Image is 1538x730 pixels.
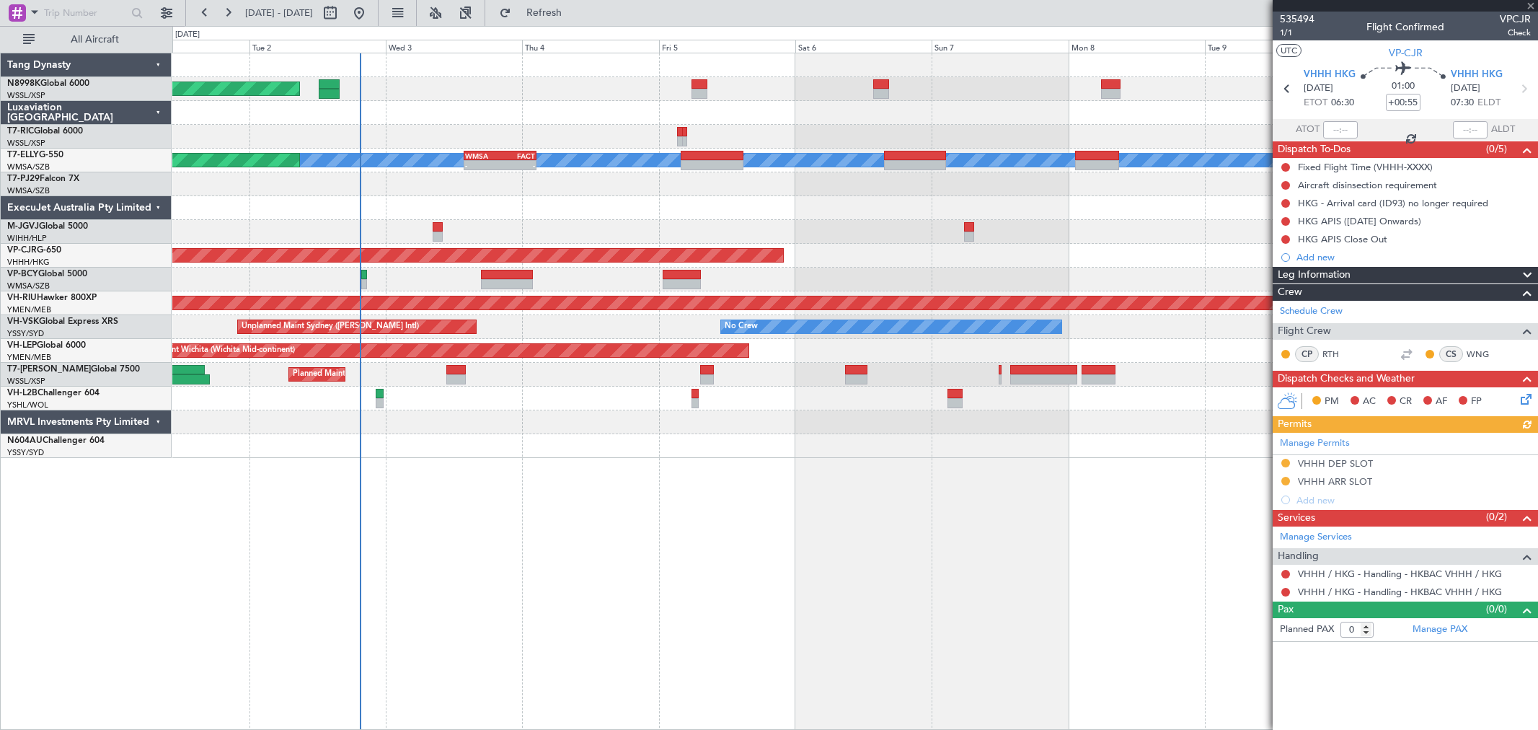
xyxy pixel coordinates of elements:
[7,151,39,159] span: T7-ELLY
[7,436,43,445] span: N604AU
[7,257,50,268] a: VHHH/HKG
[7,436,105,445] a: N604AUChallenger 604
[37,35,152,45] span: All Aircraft
[1298,233,1387,245] div: HKG APIS Close Out
[1392,79,1415,94] span: 01:00
[245,6,313,19] span: [DATE] - [DATE]
[1471,395,1482,409] span: FP
[7,175,79,183] a: T7-PJ29Falcon 7X
[500,161,536,170] div: -
[1280,304,1343,319] a: Schedule Crew
[1276,44,1301,57] button: UTC
[1278,141,1351,158] span: Dispatch To-Dos
[44,2,127,24] input: Trip Number
[1400,395,1412,409] span: CR
[1325,395,1339,409] span: PM
[1491,123,1515,137] span: ALDT
[7,222,88,231] a: M-JGVJGlobal 5000
[932,40,1068,53] div: Sun 7
[1296,251,1531,263] div: Add new
[249,40,386,53] div: Tue 2
[112,40,249,53] div: Mon 1
[7,233,47,244] a: WIHH/HLP
[1477,96,1501,110] span: ELDT
[1278,548,1319,565] span: Handling
[1322,348,1355,361] a: RTH
[1298,161,1433,173] div: Fixed Flight Time (VHHH-XXXX)
[7,294,37,302] span: VH-RIU
[7,447,44,458] a: YSSY/SYD
[7,317,39,326] span: VH-VSK
[1298,586,1502,598] a: VHHH / HKG - Handling - HKBAC VHHH / HKG
[7,317,118,326] a: VH-VSKGlobal Express XRS
[1467,348,1499,361] a: WNG
[1295,346,1319,362] div: CP
[7,400,48,410] a: YSHL/WOL
[7,127,34,136] span: T7-RIC
[1304,82,1333,96] span: [DATE]
[7,175,40,183] span: T7-PJ29
[1486,509,1507,524] span: (0/2)
[116,340,295,361] div: Unplanned Maint Wichita (Wichita Mid-continent)
[7,138,45,149] a: WSSL/XSP
[1278,510,1315,527] span: Services
[1436,395,1447,409] span: AF
[242,316,419,338] div: Unplanned Maint Sydney ([PERSON_NAME] Intl)
[7,246,37,255] span: VP-CJR
[1451,82,1480,96] span: [DATE]
[522,40,658,53] div: Thu 4
[465,161,500,170] div: -
[7,162,50,172] a: WMSA/SZB
[492,1,579,25] button: Refresh
[1304,68,1356,82] span: VHHH HKG
[7,376,45,387] a: WSSL/XSP
[1439,346,1463,362] div: CS
[1296,123,1320,137] span: ATOT
[1280,623,1334,637] label: Planned PAX
[1486,141,1507,157] span: (0/5)
[1298,568,1502,580] a: VHHH / HKG - Handling - HKBAC VHHH / HKG
[7,341,37,350] span: VH-LEP
[7,389,37,397] span: VH-L2B
[1389,45,1423,61] span: VP-CJR
[7,294,97,302] a: VH-RIUHawker 800XP
[7,246,61,255] a: VP-CJRG-650
[16,28,156,51] button: All Aircraft
[293,364,435,385] div: Planned Maint Dubai (Al Maktoum Intl)
[386,40,522,53] div: Wed 3
[1413,623,1467,637] a: Manage PAX
[7,389,100,397] a: VH-L2BChallenger 604
[1278,284,1302,301] span: Crew
[1451,96,1474,110] span: 07:30
[1278,602,1294,618] span: Pax
[7,90,45,101] a: WSSL/XSP
[500,151,536,160] div: FACT
[7,185,50,196] a: WMSA/SZB
[659,40,795,53] div: Fri 5
[1298,215,1421,227] div: HKG APIS ([DATE] Onwards)
[7,222,39,231] span: M-JGVJ
[7,341,86,350] a: VH-LEPGlobal 6000
[7,352,51,363] a: YMEN/MEB
[7,281,50,291] a: WMSA/SZB
[175,29,200,41] div: [DATE]
[1298,197,1488,209] div: HKG - Arrival card (ID93) no longer required
[7,79,89,88] a: N8998KGlobal 6000
[1278,267,1351,283] span: Leg Information
[1278,371,1415,387] span: Dispatch Checks and Weather
[1500,12,1531,27] span: VPCJR
[1451,68,1503,82] span: VHHH HKG
[7,151,63,159] a: T7-ELLYG-550
[1363,395,1376,409] span: AC
[1278,323,1331,340] span: Flight Crew
[1500,27,1531,39] span: Check
[7,127,83,136] a: T7-RICGlobal 6000
[1304,96,1327,110] span: ETOT
[465,151,500,160] div: WMSA
[7,79,40,88] span: N8998K
[725,316,758,338] div: No Crew
[1280,530,1352,545] a: Manage Services
[1331,96,1354,110] span: 06:30
[1069,40,1205,53] div: Mon 8
[7,328,44,339] a: YSSY/SYD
